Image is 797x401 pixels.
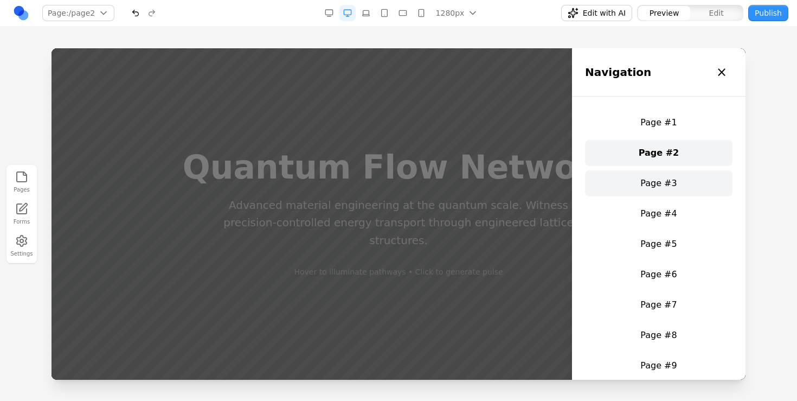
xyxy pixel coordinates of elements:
button: Page:/page2 [42,5,114,21]
a: Page #5 [534,183,681,209]
a: Page #6 [534,213,681,239]
a: Page #7 [534,244,681,270]
a: Forms [10,200,34,228]
button: Tablet [376,5,393,21]
span: Preview [650,8,679,18]
button: Settings [10,232,34,260]
a: Page #9 [534,304,681,330]
button: Desktop Wide [321,5,337,21]
button: Desktop [339,5,356,21]
button: Publish [748,5,788,21]
button: Mobile [413,5,429,21]
span: Edit [709,8,724,18]
button: Edit with AI [561,5,632,21]
button: Mobile Landscape [395,5,411,21]
iframe: Preview [52,48,745,380]
span: Edit with AI [583,8,626,18]
a: Page #1 [534,61,681,87]
a: Page #8 [534,274,681,300]
a: Page #3 [534,122,681,148]
a: Page #4 [534,152,681,179]
button: 1280px [432,5,481,21]
button: Laptop [358,5,374,21]
a: Page #2 [534,92,681,118]
button: Pages [10,168,34,196]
